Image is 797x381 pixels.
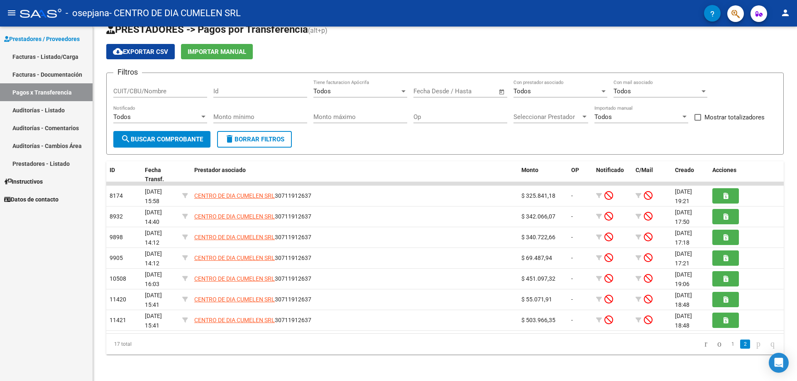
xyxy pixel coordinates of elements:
[753,340,764,349] a: go to next page
[225,136,284,143] span: Borrar Filtros
[110,296,126,303] span: 11420
[110,275,126,282] span: 10508
[106,44,175,59] button: Exportar CSV
[675,188,692,204] span: [DATE] 19:21
[145,250,162,267] span: [DATE] 14:12
[194,275,311,282] span: 30711912637
[145,313,162,329] span: [DATE] 15:41
[675,167,694,173] span: Creado
[145,292,162,308] span: [DATE] 15:41
[614,87,631,95] span: Todos
[413,87,440,95] input: Start date
[121,134,131,144] mat-icon: search
[194,296,275,303] span: CENTRO DE DIA CUMELEN SRL
[571,192,573,199] span: -
[518,161,568,189] datatable-header-cell: Monto
[188,48,246,56] span: Importar Manual
[571,275,573,282] span: -
[636,167,653,173] span: C/Mail
[194,192,275,199] span: CENTRO DE DIA CUMELEN SRL
[4,177,43,186] span: Instructivos
[308,27,328,34] span: (alt+p)
[194,275,275,282] span: CENTRO DE DIA CUMELEN SRL
[110,213,123,220] span: 8932
[521,192,555,199] span: $ 325.841,18
[675,209,692,225] span: [DATE] 17:50
[4,195,59,204] span: Datos de contacto
[701,340,711,349] a: go to first page
[194,167,246,173] span: Prestador asociado
[571,167,579,173] span: OP
[675,292,692,308] span: [DATE] 18:48
[145,188,162,204] span: [DATE] 15:58
[145,230,162,246] span: [DATE] 14:12
[110,234,123,240] span: 9898
[571,255,573,261] span: -
[110,192,123,199] span: 8174
[728,340,738,349] a: 1
[194,317,275,323] span: CENTRO DE DIA CUMELEN SRL
[109,4,241,22] span: - CENTRO DE DIA CUMELEN SRL
[194,317,311,323] span: 30711912637
[571,296,573,303] span: -
[740,340,750,349] a: 2
[739,337,751,351] li: page 2
[113,48,168,56] span: Exportar CSV
[7,8,17,18] mat-icon: menu
[113,66,142,78] h3: Filtros
[194,296,311,303] span: 30711912637
[194,255,275,261] span: CENTRO DE DIA CUMELEN SRL
[672,161,709,189] datatable-header-cell: Creado
[4,34,80,44] span: Prestadores / Proveedores
[448,87,488,95] input: End date
[675,230,692,246] span: [DATE] 17:18
[106,334,240,354] div: 17 total
[194,234,311,240] span: 30711912637
[142,161,179,189] datatable-header-cell: Fecha Transf.
[769,353,789,373] div: Open Intercom Messenger
[113,46,123,56] mat-icon: cloud_download
[726,337,739,351] li: page 1
[497,87,507,97] button: Open calendar
[145,209,162,225] span: [DATE] 14:40
[181,44,253,59] button: Importar Manual
[594,113,612,121] span: Todos
[194,234,275,240] span: CENTRO DE DIA CUMELEN SRL
[106,24,308,35] span: PRESTADORES -> Pagos por Transferencia
[113,113,131,121] span: Todos
[110,317,126,323] span: 11421
[521,296,552,303] span: $ 55.071,91
[110,255,123,261] span: 9905
[521,317,555,323] span: $ 503.966,35
[113,131,210,148] button: Buscar Comprobante
[521,213,555,220] span: $ 342.066,07
[194,213,275,220] span: CENTRO DE DIA CUMELEN SRL
[521,255,552,261] span: $ 69.487,94
[194,255,311,261] span: 30711912637
[521,234,555,240] span: $ 340.722,66
[714,340,725,349] a: go to previous page
[521,275,555,282] span: $ 451.097,32
[106,161,142,189] datatable-header-cell: ID
[145,271,162,287] span: [DATE] 16:03
[675,271,692,287] span: [DATE] 19:06
[217,131,292,148] button: Borrar Filtros
[194,213,311,220] span: 30711912637
[513,113,581,121] span: Seleccionar Prestador
[704,112,765,122] span: Mostrar totalizadores
[675,313,692,329] span: [DATE] 18:48
[712,167,736,173] span: Acciones
[632,161,672,189] datatable-header-cell: C/Mail
[521,167,538,173] span: Monto
[767,340,778,349] a: go to last page
[709,161,784,189] datatable-header-cell: Acciones
[513,87,531,95] span: Todos
[66,4,109,22] span: - osepjana
[571,213,573,220] span: -
[675,250,692,267] span: [DATE] 17:21
[593,161,632,189] datatable-header-cell: Notificado
[121,136,203,143] span: Buscar Comprobante
[571,234,573,240] span: -
[568,161,593,189] datatable-header-cell: OP
[571,317,573,323] span: -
